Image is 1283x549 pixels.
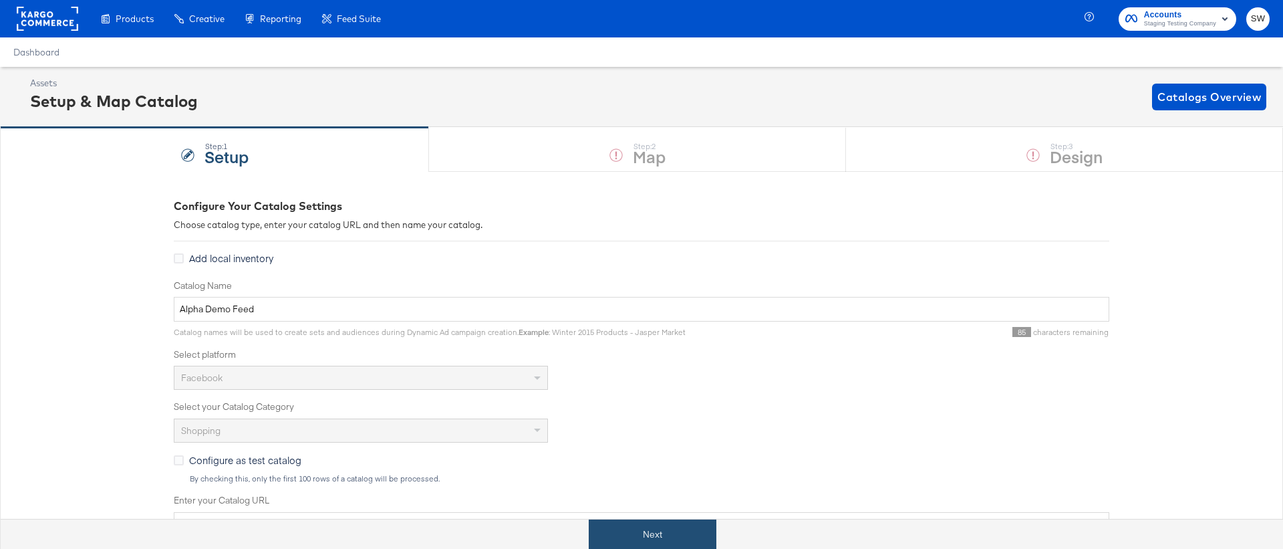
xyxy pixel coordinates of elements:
div: characters remaining [686,327,1109,338]
span: Creative [189,13,225,24]
span: Products [116,13,154,24]
a: Dashboard [13,47,59,58]
button: Catalogs Overview [1152,84,1266,110]
div: Setup & Map Catalog [30,90,198,112]
label: Select platform [174,348,1109,361]
div: By checking this, only the first 100 rows of a catalog will be processed. [189,474,1109,483]
span: Catalogs Overview [1157,88,1261,106]
span: Feed Suite [337,13,381,24]
span: 85 [1012,327,1031,337]
input: Name your catalog e.g. My Dynamic Product Catalog [174,297,1109,322]
span: Catalog names will be used to create sets and audiences during Dynamic Ad campaign creation. : Wi... [174,327,686,337]
label: Enter your Catalog URL [174,494,1109,507]
span: Configure as test catalog [189,453,301,467]
span: Add local inventory [189,251,273,265]
button: SW [1246,7,1270,31]
span: Accounts [1144,8,1216,22]
div: Assets [30,77,198,90]
span: Reporting [260,13,301,24]
strong: Example [519,327,549,337]
span: Staging Testing Company [1144,19,1216,29]
span: SW [1252,11,1264,27]
div: Configure Your Catalog Settings [174,199,1109,214]
button: AccountsStaging Testing Company [1119,7,1236,31]
label: Select your Catalog Category [174,401,1109,413]
strong: Setup [204,145,249,167]
span: Facebook [181,372,223,384]
div: Step: 1 [204,142,249,151]
span: Shopping [181,425,221,437]
label: Catalog Name [174,280,1109,292]
div: Choose catalog type, enter your catalog URL and then name your catalog. [174,219,1109,231]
